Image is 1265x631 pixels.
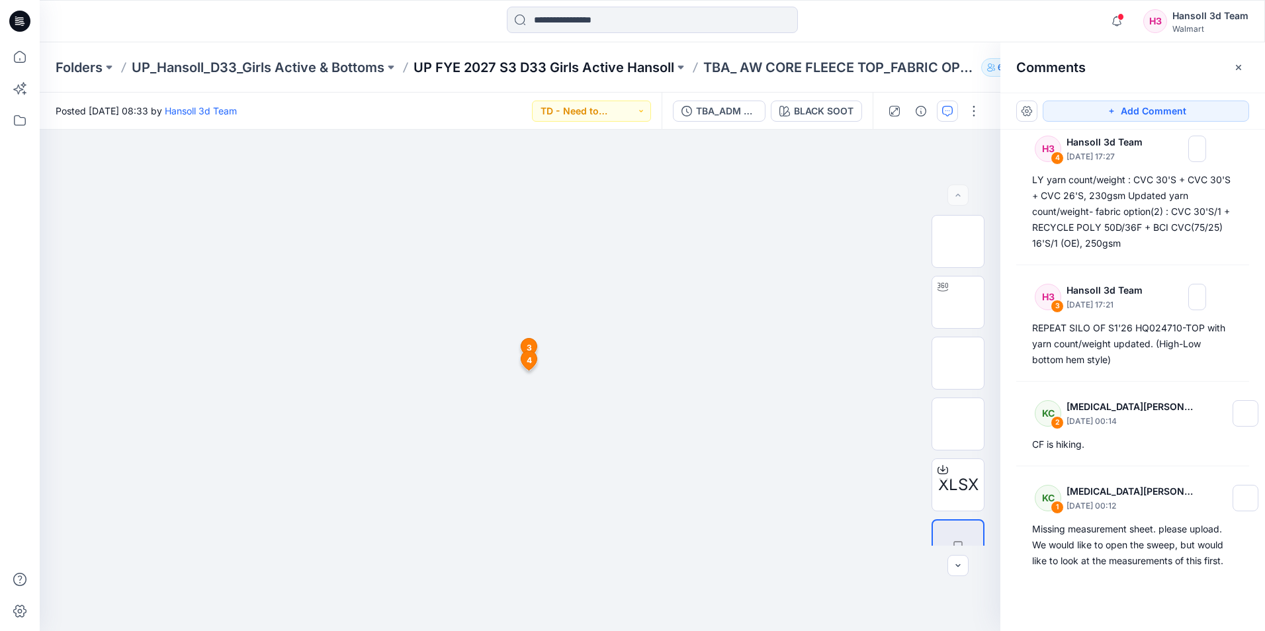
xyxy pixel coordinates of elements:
[414,58,674,77] a: UP FYE 2027 S3 D33 Girls Active Hansoll
[673,101,765,122] button: TBA_ADM FC_AW CORE FLEECE TOP
[1032,437,1233,452] div: CF is hiking.
[1067,298,1151,312] p: [DATE] 17:21
[998,60,1008,75] p: 69
[1032,521,1233,569] div: Missing measurement sheet. please upload. We would like to open the sweep, but would like to look...
[1043,101,1249,122] button: Add Comment
[1143,9,1167,33] div: H3
[771,101,862,122] button: BLACK SOOT
[703,58,976,77] p: TBA_ AW CORE FLEECE TOP_FABRIC OPT(2)
[1016,60,1086,75] h2: Comments
[1051,416,1064,429] div: 2
[1035,136,1061,162] div: H3
[1051,501,1064,514] div: 1
[1067,399,1196,415] p: [MEDICAL_DATA][PERSON_NAME]
[1035,400,1061,427] div: KC
[910,101,932,122] button: Details
[1035,284,1061,310] div: H3
[1067,415,1196,428] p: [DATE] 00:14
[1067,150,1151,163] p: [DATE] 17:27
[1032,172,1233,251] div: LY yarn count/weight : CVC 30'S + CVC 30'S + CVC 26'S, 230gsm Updated yarn count/weight- fabric o...
[938,473,979,497] span: XLSX
[132,58,384,77] a: UP_Hansoll_D33_Girls Active & Bottoms
[696,104,757,118] div: TBA_ADM FC_AW CORE FLEECE TOP
[56,104,237,118] span: Posted [DATE] 08:33 by
[1051,300,1064,313] div: 3
[165,105,237,116] a: Hansoll 3d Team
[1035,485,1061,511] div: KC
[56,58,103,77] a: Folders
[1051,151,1064,165] div: 4
[1172,8,1248,24] div: Hansoll 3d Team
[1172,24,1248,34] div: Walmart
[1067,499,1196,513] p: [DATE] 00:12
[1032,320,1233,368] div: REPEAT SILO OF S1'26 HQ024710-TOP with yarn count/weight updated. (High-Low bottom hem style)
[794,104,853,118] div: BLACK SOOT
[1067,282,1151,298] p: Hansoll 3d Team
[981,58,1025,77] button: 69
[1067,484,1196,499] p: [MEDICAL_DATA][PERSON_NAME]
[1067,134,1151,150] p: Hansoll 3d Team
